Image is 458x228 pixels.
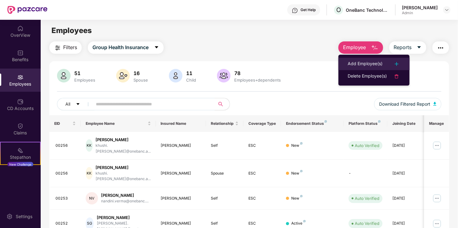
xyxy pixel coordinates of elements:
img: svg+xml;base64,PHN2ZyB4bWxucz0iaHR0cDovL3d3dy53My5vcmcvMjAwMC9zdmciIHdpZHRoPSIyNCIgaGVpZ2h0PSIyNC... [393,73,400,80]
img: svg+xml;base64,PHN2ZyBpZD0iSGVscC0zMngzMiIgeG1sbnM9Imh0dHA6Ly93d3cudzMub3JnLzIwMDAvc3ZnIiB3aWR0aD... [292,7,298,14]
img: svg+xml;base64,PHN2ZyB4bWxucz0iaHR0cDovL3d3dy53My5vcmcvMjAwMC9zdmciIHdpZHRoPSI4IiBoZWlnaHQ9IjgiIH... [325,120,327,123]
div: 78 [233,70,282,76]
div: 00252 [55,221,76,226]
div: ESC [248,171,276,176]
div: [PERSON_NAME] [161,196,201,201]
div: 00253 [55,196,76,201]
div: [PERSON_NAME] [96,137,151,143]
img: manageButton [432,193,442,203]
div: Spouse [211,171,239,176]
div: Add Employee(s) [348,60,382,68]
img: svg+xml;base64,PHN2ZyB4bWxucz0iaHR0cDovL3d3dy53My5vcmcvMjAwMC9zdmciIHdpZHRoPSI4IiBoZWlnaHQ9IjgiIH... [378,120,381,123]
div: Platform Status [349,121,382,126]
img: New Pazcare Logo [7,6,47,14]
button: search [215,98,230,110]
div: Admin [402,11,438,15]
img: svg+xml;base64,PHN2ZyBpZD0iSG9tZSIgeG1sbnM9Imh0dHA6Ly93d3cudzMub3JnLzIwMDAvc3ZnIiB3aWR0aD0iMjAiIG... [17,25,23,32]
div: Auto Verified [355,195,379,201]
span: Employees [51,26,92,35]
img: svg+xml;base64,PHN2ZyB4bWxucz0iaHR0cDovL3d3dy53My5vcmcvMjAwMC9zdmciIHdpZHRoPSIyMSIgaGVpZ2h0PSIyMC... [17,147,23,154]
th: Relationship [206,115,243,132]
th: EID [49,115,81,132]
img: svg+xml;base64,PHN2ZyB4bWxucz0iaHR0cDovL3d3dy53My5vcmcvMjAwMC9zdmciIHhtbG5zOnhsaW5rPSJodHRwOi8vd3... [217,69,231,82]
span: Relationship [211,121,234,126]
div: 00256 [55,171,76,176]
div: [DATE] [392,143,420,149]
div: 16 [132,70,149,76]
img: svg+xml;base64,PHN2ZyBpZD0iU2V0dGluZy0yMHgyMCIgeG1sbnM9Imh0dHA6Ly93d3cudzMub3JnLzIwMDAvc3ZnIiB3aW... [6,213,13,220]
img: svg+xml;base64,PHN2ZyB4bWxucz0iaHR0cDovL3d3dy53My5vcmcvMjAwMC9zdmciIHdpZHRoPSIyNCIgaGVpZ2h0PSIyNC... [437,44,444,52]
div: Self [211,143,239,149]
div: 00256 [55,143,76,149]
div: OneBanc Technologies Private Limited [346,7,389,13]
div: 11 [185,70,197,76]
th: Insured Name [156,115,206,132]
div: NV [86,192,98,205]
span: All [65,101,70,108]
div: New Challenge [7,162,33,167]
div: Spouse [132,78,149,82]
div: Stepathon [1,154,40,160]
div: [PERSON_NAME] [161,143,201,149]
div: [PERSON_NAME] [97,215,151,221]
button: Reportscaret-down [389,41,426,54]
div: Endorsement Status [286,121,339,126]
td: - [344,160,387,188]
img: svg+xml;base64,PHN2ZyBpZD0iRW1wbG95ZWVzIiB4bWxucz0iaHR0cDovL3d3dy53My5vcmcvMjAwMC9zdmciIHdpZHRoPS... [17,74,23,80]
button: Group Health Insurancecaret-down [88,41,164,54]
div: KK [86,139,93,152]
button: Filters [49,41,82,54]
span: Reports [394,44,412,51]
div: Auto Verified [355,220,379,226]
span: Download Filtered Report [379,101,430,108]
div: Active [292,221,306,226]
img: svg+xml;base64,PHN2ZyB4bWxucz0iaHR0cDovL3d3dy53My5vcmcvMjAwMC9zdmciIHdpZHRoPSI4IiBoZWlnaHQ9IjgiIH... [303,220,306,222]
span: caret-down [76,102,80,107]
img: svg+xml;base64,PHN2ZyBpZD0iRHJvcGRvd24tMzJ4MzIiIHhtbG5zPSJodHRwOi8vd3d3LnczLm9yZy8yMDAwL3N2ZyIgd2... [444,7,449,12]
div: [PERSON_NAME] [96,165,151,171]
div: KK [86,167,93,179]
div: ESC [248,196,276,201]
img: svg+xml;base64,PHN2ZyBpZD0iQ0RfQWNjb3VudHMiIGRhdGEtbmFtZT0iQ0QgQWNjb3VudHMiIHhtbG5zPSJodHRwOi8vd3... [17,99,23,105]
span: EID [54,121,71,126]
span: search [215,102,227,107]
th: Manage [424,115,449,132]
img: svg+xml;base64,PHN2ZyBpZD0iQmVuZWZpdHMiIHhtbG5zPSJodHRwOi8vd3d3LnczLm9yZy8yMDAwL3N2ZyIgd2lkdGg9Ij... [17,50,23,56]
div: New [292,143,303,149]
button: Employee [338,41,383,54]
div: ESC [248,221,276,226]
div: Delete Employee(s) [348,73,387,80]
button: Download Filtered Report [374,98,441,110]
img: svg+xml;base64,PHN2ZyB4bWxucz0iaHR0cDovL3d3dy53My5vcmcvMjAwMC9zdmciIHhtbG5zOnhsaW5rPSJodHRwOi8vd3... [433,102,436,106]
img: svg+xml;base64,PHN2ZyB4bWxucz0iaHR0cDovL3d3dy53My5vcmcvMjAwMC9zdmciIHhtbG5zOnhsaW5rPSJodHRwOi8vd3... [116,69,130,82]
div: [DATE] [392,196,420,201]
div: [PERSON_NAME] [161,221,201,226]
img: svg+xml;base64,PHN2ZyB4bWxucz0iaHR0cDovL3d3dy53My5vcmcvMjAwMC9zdmciIHhtbG5zOnhsaW5rPSJodHRwOi8vd3... [57,69,71,82]
div: Get Help [301,7,316,12]
div: khushi.[PERSON_NAME]@onebanc.a... [96,171,151,182]
div: [DATE] [392,221,420,226]
span: Filters [63,44,77,51]
div: [PERSON_NAME] [402,5,438,11]
span: Employee Name [86,121,146,126]
div: [DATE] [392,171,420,176]
img: manageButton [432,141,442,150]
th: Coverage Type [243,115,281,132]
div: New [292,171,303,176]
img: svg+xml;base64,PHN2ZyB4bWxucz0iaHR0cDovL3d3dy53My5vcmcvMjAwMC9zdmciIHdpZHRoPSIyNCIgaGVpZ2h0PSIyNC... [54,44,61,52]
img: svg+xml;base64,PHN2ZyB4bWxucz0iaHR0cDovL3d3dy53My5vcmcvMjAwMC9zdmciIHdpZHRoPSI4IiBoZWlnaHQ9IjgiIH... [300,142,303,145]
div: ESC [248,143,276,149]
div: New [292,196,303,201]
div: Self [211,221,239,226]
div: Self [211,196,239,201]
img: svg+xml;base64,PHN2ZyB4bWxucz0iaHR0cDovL3d3dy53My5vcmcvMjAwMC9zdmciIHdpZHRoPSI4IiBoZWlnaHQ9IjgiIH... [300,170,303,172]
div: Employees [73,78,96,82]
div: Employees+dependents [233,78,282,82]
img: svg+xml;base64,PHN2ZyB4bWxucz0iaHR0cDovL3d3dy53My5vcmcvMjAwMC9zdmciIHdpZHRoPSIyNCIgaGVpZ2h0PSIyNC... [393,60,400,68]
img: svg+xml;base64,PHN2ZyBpZD0iQ2xhaW0iIHhtbG5zPSJodHRwOi8vd3d3LnczLm9yZy8yMDAwL3N2ZyIgd2lkdGg9IjIwIi... [17,123,23,129]
img: svg+xml;base64,PHN2ZyB4bWxucz0iaHR0cDovL3d3dy53My5vcmcvMjAwMC9zdmciIHhtbG5zOnhsaW5rPSJodHRwOi8vd3... [371,44,378,52]
th: Joining Date [387,115,425,132]
div: Child [185,78,197,82]
button: Allcaret-down [57,98,95,110]
div: nandini.verma@onebanc.... [101,198,149,204]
